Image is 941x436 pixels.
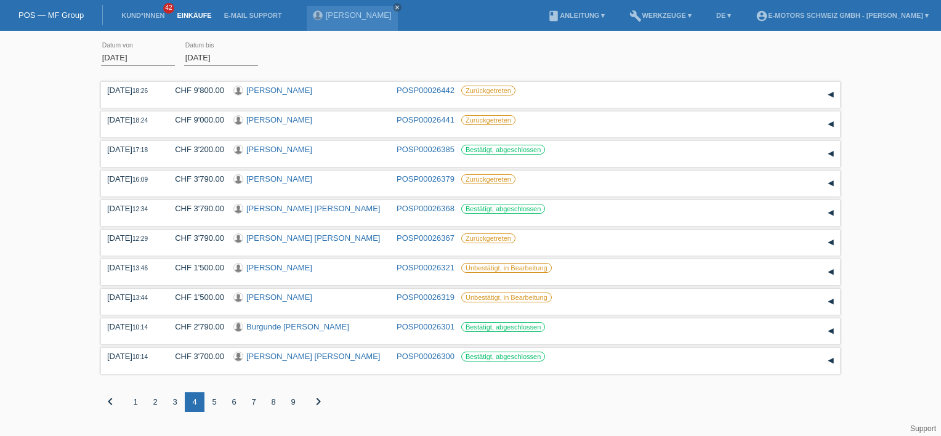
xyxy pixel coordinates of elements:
[910,424,936,433] a: Support
[393,3,402,12] a: close
[166,145,224,154] div: CHF 3'200.00
[394,4,400,10] i: close
[165,392,185,412] div: 3
[756,10,768,22] i: account_circle
[166,322,224,331] div: CHF 2'790.00
[822,204,840,222] div: auf-/zuklappen
[244,392,264,412] div: 7
[283,392,303,412] div: 9
[204,392,224,412] div: 5
[246,352,380,361] a: [PERSON_NAME] [PERSON_NAME]
[107,293,156,302] div: [DATE]
[246,233,380,243] a: [PERSON_NAME] [PERSON_NAME]
[107,263,156,272] div: [DATE]
[132,294,148,301] span: 13:44
[132,235,148,242] span: 12:29
[18,10,84,20] a: POS — MF Group
[107,322,156,331] div: [DATE]
[547,10,560,22] i: book
[132,353,148,360] span: 10:14
[822,174,840,193] div: auf-/zuklappen
[822,263,840,281] div: auf-/zuklappen
[822,115,840,134] div: auf-/zuklappen
[629,10,642,22] i: build
[461,174,515,184] label: Zurückgetreten
[749,12,935,19] a: account_circleE-Motors Schweiz GmbH - [PERSON_NAME] ▾
[246,174,312,184] a: [PERSON_NAME]
[461,204,545,214] label: Bestätigt, abgeschlossen
[822,293,840,311] div: auf-/zuklappen
[246,322,349,331] a: Burgunde [PERSON_NAME]
[185,392,204,412] div: 4
[166,263,224,272] div: CHF 1'500.00
[132,176,148,183] span: 16:09
[115,12,171,19] a: Kund*innen
[710,12,737,19] a: DE ▾
[461,145,545,155] label: Bestätigt, abgeschlossen
[246,204,380,213] a: [PERSON_NAME] [PERSON_NAME]
[166,352,224,361] div: CHF 3'700.00
[623,12,698,19] a: buildWerkzeuge ▾
[218,12,288,19] a: E-Mail Support
[107,233,156,243] div: [DATE]
[246,86,312,95] a: [PERSON_NAME]
[822,233,840,252] div: auf-/zuklappen
[397,263,454,272] a: POSP00026321
[246,145,312,154] a: [PERSON_NAME]
[171,12,217,19] a: Einkäufe
[166,293,224,302] div: CHF 1'500.00
[461,352,545,361] label: Bestätigt, abgeschlossen
[163,3,174,14] span: 42
[541,12,611,19] a: bookAnleitung ▾
[246,293,312,302] a: [PERSON_NAME]
[166,115,224,124] div: CHF 9'000.00
[397,145,454,154] a: POSP00026385
[461,293,552,302] label: Unbestätigt, in Bearbeitung
[326,10,392,20] a: [PERSON_NAME]
[397,115,454,124] a: POSP00026441
[166,233,224,243] div: CHF 3'790.00
[461,86,515,95] label: Zurückgetreten
[311,394,326,409] i: chevron_right
[264,392,283,412] div: 8
[397,322,454,331] a: POSP00026301
[397,174,454,184] a: POSP00026379
[145,392,165,412] div: 2
[397,293,454,302] a: POSP00026319
[107,115,156,124] div: [DATE]
[822,322,840,341] div: auf-/zuklappen
[397,86,454,95] a: POSP00026442
[822,352,840,370] div: auf-/zuklappen
[107,86,156,95] div: [DATE]
[132,147,148,153] span: 17:18
[461,233,515,243] label: Zurückgetreten
[166,174,224,184] div: CHF 3'790.00
[107,352,156,361] div: [DATE]
[107,145,156,154] div: [DATE]
[461,322,545,332] label: Bestätigt, abgeschlossen
[166,86,224,95] div: CHF 9'800.00
[107,204,156,213] div: [DATE]
[461,263,552,273] label: Unbestätigt, in Bearbeitung
[397,352,454,361] a: POSP00026300
[224,392,244,412] div: 6
[397,233,454,243] a: POSP00026367
[461,115,515,125] label: Zurückgetreten
[822,145,840,163] div: auf-/zuklappen
[397,204,454,213] a: POSP00026368
[132,265,148,272] span: 13:46
[166,204,224,213] div: CHF 3'790.00
[132,206,148,212] span: 12:34
[132,117,148,124] span: 18:24
[132,87,148,94] span: 18:26
[822,86,840,104] div: auf-/zuklappen
[107,174,156,184] div: [DATE]
[246,115,312,124] a: [PERSON_NAME]
[103,394,118,409] i: chevron_left
[246,263,312,272] a: [PERSON_NAME]
[126,392,145,412] div: 1
[132,324,148,331] span: 10:14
